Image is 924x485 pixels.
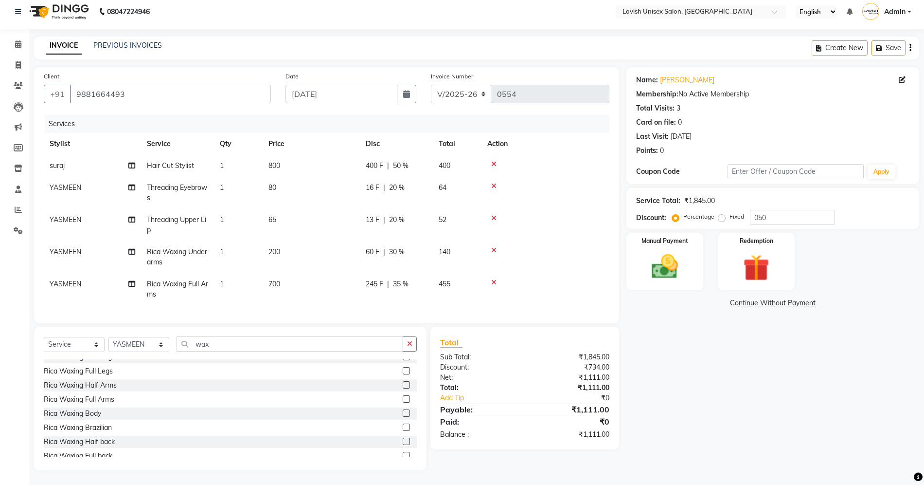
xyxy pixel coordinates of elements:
span: 52 [439,215,446,224]
label: Redemption [740,237,773,245]
div: Last Visit: [636,131,669,142]
th: Service [141,133,214,155]
span: 1 [220,280,224,288]
div: Rica Waxing Full Arms [44,394,114,405]
span: | [383,215,385,225]
div: [DATE] [671,131,692,142]
span: Threading Eyebrows [147,183,207,202]
img: _cash.svg [643,251,686,282]
span: | [387,279,389,289]
span: 20 % [389,215,405,225]
div: ₹1,845.00 [684,196,715,206]
a: Add Tip [433,393,540,403]
span: 50 % [393,161,409,171]
div: 0 [678,117,682,128]
div: Membership: [636,89,678,99]
span: 800 [268,161,280,170]
div: Rica Waxing Body [44,409,101,419]
span: 60 F [366,247,379,257]
span: 700 [268,280,280,288]
span: YASMEEN [50,247,81,256]
span: Admin [884,7,906,17]
img: _gift.svg [735,251,778,284]
img: Admin [862,3,879,20]
input: Search by Name/Mobile/Email/Code [70,85,271,103]
div: Rica Waxing Full back [44,451,112,461]
div: 0 [660,146,664,156]
span: Hair Cut Stylist [147,161,194,170]
label: Date [285,72,299,81]
div: No Active Membership [636,89,909,99]
div: ₹0 [525,416,617,428]
div: Total Visits: [636,103,675,113]
a: [PERSON_NAME] [660,75,714,85]
span: Rica Waxing Full Arms [147,280,208,298]
div: Sub Total: [433,352,525,362]
span: YASMEEN [50,215,81,224]
span: 455 [439,280,450,288]
div: Payable: [433,404,525,415]
span: | [387,161,389,171]
div: Net: [433,373,525,383]
span: YASMEEN [50,280,81,288]
div: Points: [636,146,658,156]
span: Threading Upper Lip [147,215,206,234]
div: ₹0 [540,393,617,403]
span: | [383,247,385,257]
span: 65 [268,215,276,224]
a: PREVIOUS INVOICES [93,41,162,50]
div: Discount: [433,362,525,373]
div: Rica Waxing Half Arms [44,380,117,391]
span: 1 [220,183,224,192]
div: Total: [433,383,525,393]
div: ₹734.00 [525,362,617,373]
div: Rica Waxing Full Legs [44,366,113,376]
span: 400 [439,161,450,170]
div: ₹1,111.00 [525,373,617,383]
span: 16 F [366,183,379,193]
label: Invoice Number [431,72,473,81]
span: 140 [439,247,450,256]
button: Save [871,40,906,56]
div: 3 [676,103,680,113]
th: Action [481,133,609,155]
th: Qty [214,133,263,155]
span: | [383,183,385,193]
span: 1 [220,161,224,170]
span: 80 [268,183,276,192]
div: Services [45,115,617,133]
div: ₹1,845.00 [525,352,617,362]
th: Total [433,133,481,155]
span: 30 % [389,247,405,257]
div: Balance : [433,429,525,440]
label: Percentage [683,212,714,221]
span: Total [440,337,462,348]
th: Disc [360,133,433,155]
div: Rica Waxing Half back [44,437,115,447]
div: Paid: [433,416,525,428]
label: Fixed [729,212,744,221]
span: 64 [439,183,446,192]
button: +91 [44,85,71,103]
div: Rica Waxing Brazilian [44,423,112,433]
input: Search or Scan [177,336,403,352]
span: suraj [50,161,65,170]
div: ₹1,111.00 [525,429,617,440]
span: Rica Waxing Underarms [147,247,207,266]
button: Apply [868,165,895,179]
span: 200 [268,247,280,256]
div: Coupon Code [636,167,727,177]
span: 400 F [366,161,383,171]
th: Price [263,133,360,155]
span: 245 F [366,279,383,289]
span: 35 % [393,279,409,289]
span: YASMEEN [50,183,81,192]
label: Manual Payment [641,237,688,245]
button: Create New [812,40,868,56]
div: Card on file: [636,117,676,128]
div: Service Total: [636,196,680,206]
div: ₹1,111.00 [525,383,617,393]
span: 1 [220,215,224,224]
span: 20 % [389,183,405,193]
div: ₹1,111.00 [525,404,617,415]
